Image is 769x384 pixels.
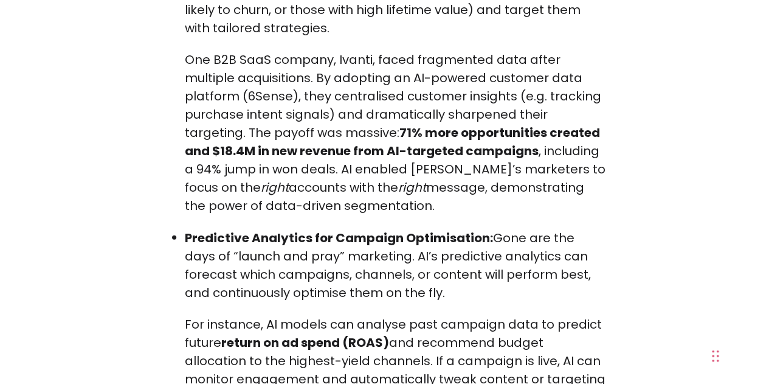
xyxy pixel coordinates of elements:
[185,229,493,246] strong: Predictive Analytics for Campaign Optimisation:
[261,179,289,196] em: right
[398,179,426,196] em: right
[221,334,389,351] strong: return on ad spend (ROAS)
[185,51,607,215] p: One B2B SaaS company, Ivanti, faced fragmented data after multiple acquisitions. By adopting an A...
[497,232,769,384] iframe: Chat Widget
[712,338,719,374] div: Drag
[185,124,600,159] strong: 71% more opportunities created and $18.4M in new revenue from AI-targeted campaigns
[185,229,607,302] p: Gone are the days of “launch and pray” marketing. AI’s predictive analytics can forecast which ca...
